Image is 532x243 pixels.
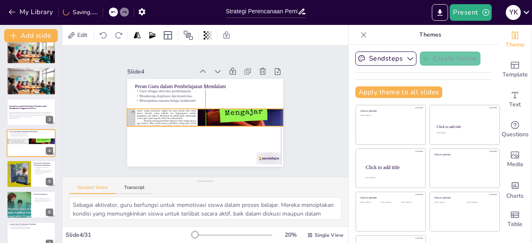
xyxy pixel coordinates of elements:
div: Add charts and graphs [498,174,532,204]
p: Identifikasi Pembelajaran Mendalam [9,69,53,71]
div: Click to add body [366,177,418,179]
span: Theme [505,40,525,49]
div: Add text boxes [498,85,532,115]
div: 5 [46,178,53,185]
p: Pengembangan keterampilan metakognitif. [9,43,53,44]
button: Y K [506,4,521,21]
span: Questions [502,130,529,139]
button: Transcript [116,185,153,194]
p: Peran Guru dalam Pembelajaran Mendalam [170,38,192,179]
p: Asesmen dalam Pembelajaran Mendalam [9,223,53,226]
div: 6 [7,191,56,218]
p: Asesmen awal untuk kesiapan siswa. [9,225,53,227]
p: Guru sebagai aktivator pembelajaran. [9,133,53,134]
p: Siswa merefleksikan kemajuan mereka. [9,72,53,74]
div: 1 [46,54,53,61]
div: Click to add title [437,125,492,129]
p: Menciptakan suasana belajar kolaboratif. [9,135,53,137]
div: Click to add text [467,201,493,204]
span: Table [507,220,522,229]
span: Single View [315,232,343,238]
p: Desain Pembelajaran [34,193,53,196]
div: 4 [7,129,56,157]
div: Get real-time input from your audience [498,115,532,145]
button: Present [450,4,491,21]
p: Pengembangan keterampilan metakognitif. [9,74,53,75]
button: Add slide [4,29,58,42]
p: Karakteristik Pendekatan Pembelajaran Mendalam [34,162,53,167]
span: Template [502,70,528,79]
div: 2 [46,85,53,93]
div: Click to add text [434,201,461,204]
p: Generated with [URL] [9,118,53,119]
div: Slide 4 / 31 [66,231,192,239]
div: Add a table [498,204,532,234]
button: Sendsteps [355,52,416,66]
p: Menciptakan suasana belajar kolaboratif. [185,40,205,180]
button: Speaker Notes [69,185,116,194]
div: Click to add title [360,110,420,113]
div: Change the overall theme [498,25,532,55]
div: 4 [46,147,53,155]
div: Click to add title [366,164,419,170]
p: Themes [370,25,490,45]
strong: Strategi Perencanaan Pembelajaran Mendalam untuk Meningkatkan Tanggung Jawab Siswa [9,105,47,109]
p: Pemanfaatan teknologi digital. [34,201,53,202]
p: Pembelajaran mendalam mendorong tanggung jawab siswa. [9,71,53,72]
div: Layout [161,29,175,42]
p: Pembelajaran aktif sebagai inti pendekatan. [34,167,53,169]
p: Asesmen akhir untuk mengukur pencapaian. [9,228,53,230]
span: Edit [76,31,89,39]
input: Insert title [226,5,297,17]
div: Click to add text [360,201,379,204]
p: Presentasi ini membahas strategi perencanaan pembelajaran mendalam yang dapat meningkatkan tanggu... [9,111,53,118]
div: Click to add title [360,196,420,199]
div: Click to add text [401,201,420,204]
p: Guru sebagai aktivator pembelajaran. [176,39,195,179]
span: Media [507,160,523,169]
span: Charts [506,191,524,201]
button: My Library [6,5,57,19]
span: Position [183,30,193,40]
div: Add images, graphics, shapes or video [498,145,532,174]
textarea: Sebagai aktivator, guru berfungsi untuk memotivasi siswa dalam proses belajar. Mereka menciptakan... [69,197,342,220]
p: Tujuan pembelajaran yang jelas. [34,197,53,199]
div: Click to add text [381,201,399,204]
div: Click to add title [434,153,494,156]
div: 2 [7,67,56,95]
div: 20 % [281,231,300,239]
p: Pembelajaran terdiferensiasi untuk kebutuhan siswa. [34,171,53,174]
p: Peran Guru dalam Pembelajaran Mendalam [9,130,53,133]
div: 5 [7,160,56,188]
div: Y K [506,5,521,20]
span: Text [509,100,521,109]
button: Export to PowerPoint [432,4,448,21]
button: Create theme [420,52,480,66]
div: 3 [46,116,53,123]
p: Pembelajaran kolaboratif untuk interaksi. [34,170,53,172]
div: 6 [46,209,53,216]
p: Asesmen proses untuk memantau kemajuan. [9,226,53,228]
div: Click to add text [436,133,492,134]
div: Saving...... [63,8,98,16]
div: 3 [7,98,56,126]
p: Mendorong eksplorasi dan kreativitas. [9,134,53,135]
div: Slide 4 [154,118,168,185]
div: Add ready made slides [498,55,532,85]
p: Kerangka pembelajaran yang praktis. [34,199,53,201]
p: Mendorong eksplorasi dan kreativitas. [180,39,200,179]
button: Apply theme to all slides [355,86,442,98]
div: Click to add text [360,115,420,117]
div: 1 [7,37,56,64]
div: Click to add title [434,196,494,199]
